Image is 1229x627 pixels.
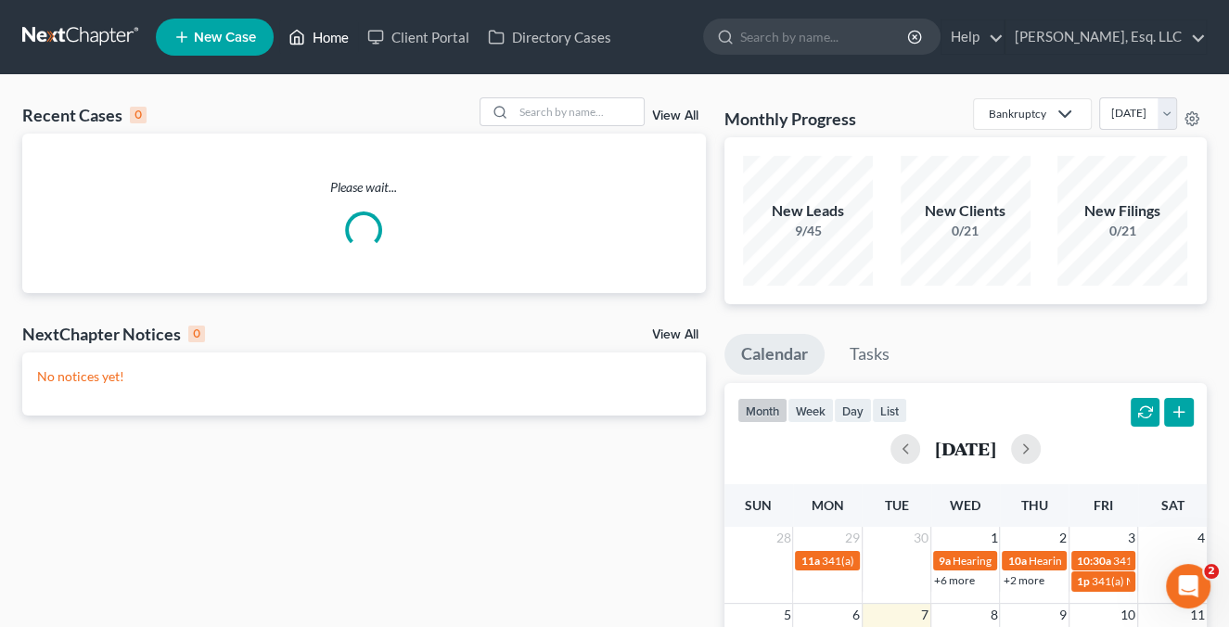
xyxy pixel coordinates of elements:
[934,573,975,587] a: +6 more
[912,527,930,549] span: 30
[950,497,980,513] span: Wed
[953,554,1097,568] span: Hearing for [PERSON_NAME]
[37,367,691,386] p: No notices yet!
[1077,554,1111,568] span: 10:30a
[1119,604,1137,626] span: 10
[1057,527,1069,549] span: 2
[919,604,930,626] span: 7
[941,20,1004,54] a: Help
[1005,20,1206,54] a: [PERSON_NAME], Esq. LLC
[800,554,819,568] span: 11a
[939,554,951,568] span: 9a
[188,326,205,342] div: 0
[22,323,205,345] div: NextChapter Notices
[194,31,256,45] span: New Case
[1003,573,1043,587] a: +2 more
[884,497,908,513] span: Tue
[22,104,147,126] div: Recent Cases
[1057,604,1069,626] span: 9
[652,328,698,341] a: View All
[821,554,1000,568] span: 341(a) meeting for [PERSON_NAME]
[774,527,792,549] span: 28
[737,398,787,423] button: month
[988,527,999,549] span: 1
[279,20,358,54] a: Home
[724,334,825,375] a: Calendar
[988,604,999,626] span: 8
[1094,497,1113,513] span: Fri
[358,20,479,54] a: Client Portal
[1196,527,1207,549] span: 4
[812,497,844,513] span: Mon
[1007,554,1026,568] span: 10a
[872,398,907,423] button: list
[724,108,856,130] h3: Monthly Progress
[1021,497,1048,513] span: Thu
[479,20,621,54] a: Directory Cases
[901,222,1031,240] div: 0/21
[834,398,872,423] button: day
[781,604,792,626] span: 5
[1188,604,1207,626] span: 11
[743,200,873,222] div: New Leads
[514,98,644,125] input: Search by name...
[901,200,1031,222] div: New Clients
[787,398,834,423] button: week
[1057,200,1187,222] div: New Filings
[1126,527,1137,549] span: 3
[1028,554,1172,568] span: Hearing for [PERSON_NAME]
[745,497,772,513] span: Sun
[130,107,147,123] div: 0
[935,439,996,458] h2: [DATE]
[22,178,706,197] p: Please wait...
[743,222,873,240] div: 9/45
[740,19,910,54] input: Search by name...
[1057,222,1187,240] div: 0/21
[843,527,862,549] span: 29
[652,109,698,122] a: View All
[1160,497,1184,513] span: Sat
[989,106,1046,122] div: Bankruptcy
[833,334,906,375] a: Tasks
[1077,574,1090,588] span: 1p
[851,604,862,626] span: 6
[1166,564,1210,608] iframe: Intercom live chat
[1204,564,1219,579] span: 2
